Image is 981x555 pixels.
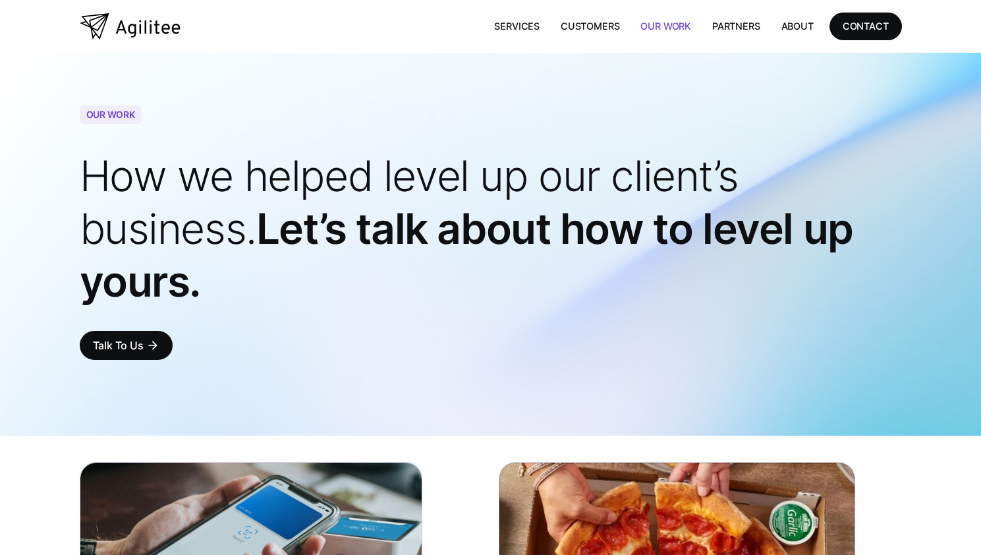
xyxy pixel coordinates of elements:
[550,13,630,40] a: Customers
[80,331,173,360] a: Talk To Usarrow_forward
[80,105,142,124] div: OUR WORK
[80,150,739,254] span: How we helped level up our client’s business.
[702,13,771,40] a: Partners
[80,150,902,308] h1: Let’s talk about how to level up yours.
[93,336,144,355] div: Talk To Us
[829,13,902,40] a: CONTACT
[630,13,702,40] a: Our Work
[843,18,889,34] div: CONTACT
[146,339,159,352] div: arrow_forward
[80,13,181,40] a: home
[771,13,824,40] a: About
[484,13,550,40] a: Services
